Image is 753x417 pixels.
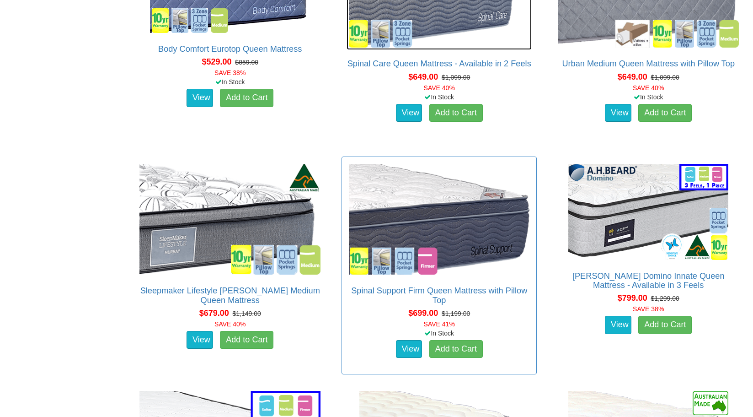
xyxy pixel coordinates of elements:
del: $1,099.00 [442,74,470,81]
a: [PERSON_NAME] Domino Innate Queen Mattress - Available in 3 Feels [572,271,725,290]
del: $1,149.00 [233,310,261,317]
a: Add to Cart [638,316,692,334]
img: A.H Beard Domino Innate Queen Mattress - Available in 3 Feels [566,162,731,262]
a: View [605,104,631,122]
a: View [605,316,631,334]
span: $679.00 [199,309,229,318]
div: In Stock [549,92,748,102]
a: View [396,340,422,358]
a: Spinal Care Queen Mattress - Available in 2 Feels [347,59,531,68]
del: $1,299.00 [651,295,679,302]
span: $529.00 [202,57,232,66]
font: SAVE 40% [633,84,664,92]
a: Spinal Support Firm Queen Mattress with Pillow Top [351,286,527,304]
div: In Stock [130,77,330,87]
a: Urban Medium Queen Mattress with Pillow Top [562,59,735,68]
a: Sleepmaker Lifestyle [PERSON_NAME] Medium Queen Mattress [140,286,320,304]
font: SAVE 41% [424,320,455,328]
a: Add to Cart [638,104,692,122]
span: $799.00 [618,293,647,303]
del: $859.00 [235,59,258,66]
img: Spinal Support Firm Queen Mattress with Pillow Top [347,162,532,277]
span: $649.00 [618,72,647,81]
div: In Stock [340,92,539,102]
font: SAVE 40% [214,320,246,328]
a: View [396,104,422,122]
a: Body Comfort Eurotop Queen Mattress [158,44,302,54]
a: View [187,89,213,107]
font: SAVE 38% [633,305,664,313]
span: $649.00 [408,72,438,81]
a: Add to Cart [429,104,483,122]
font: SAVE 40% [424,84,455,92]
font: SAVE 38% [214,69,246,76]
del: $1,099.00 [651,74,679,81]
a: Add to Cart [429,340,483,358]
a: Add to Cart [220,331,273,349]
a: View [187,331,213,349]
span: $699.00 [408,309,438,318]
del: $1,199.00 [442,310,470,317]
a: Add to Cart [220,89,273,107]
div: In Stock [340,329,539,338]
img: Sleepmaker Lifestyle Murray Medium Queen Mattress [137,162,323,277]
